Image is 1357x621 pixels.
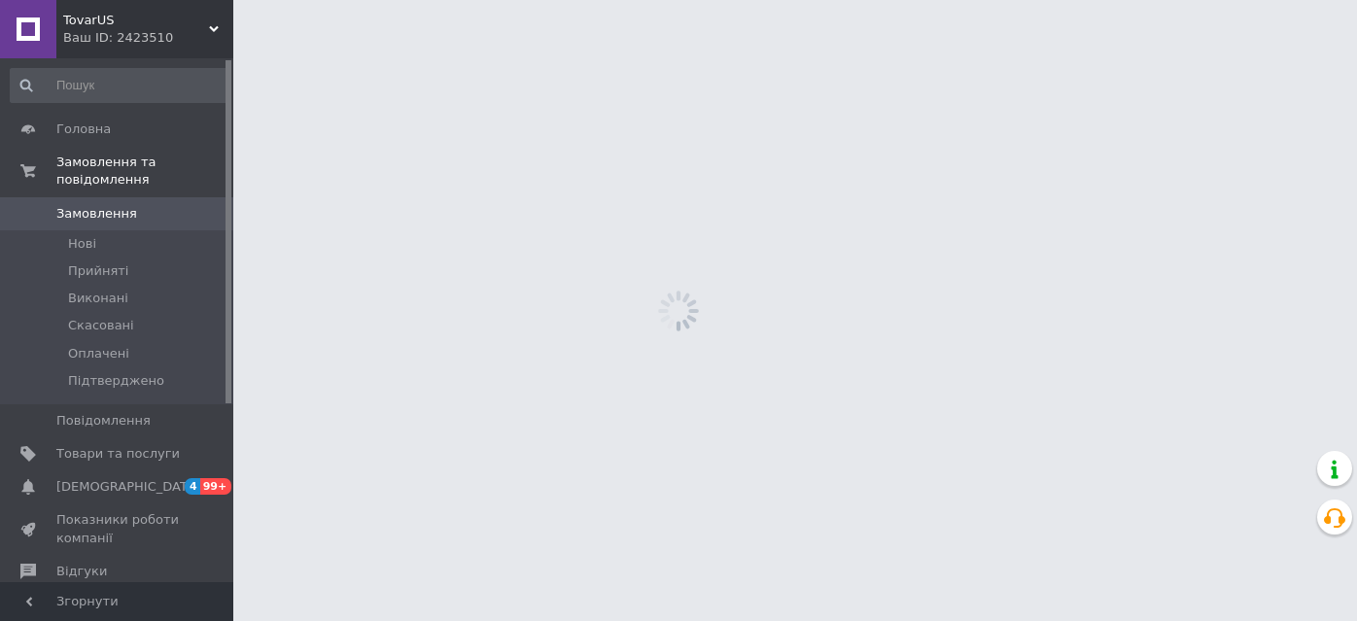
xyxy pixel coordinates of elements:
span: 4 [185,478,200,495]
span: Підтверджено [68,372,164,390]
span: Головна [56,121,111,138]
span: [DEMOGRAPHIC_DATA] [56,478,200,496]
span: Товари та послуги [56,445,180,463]
span: Повідомлення [56,412,151,430]
span: 99+ [200,478,232,495]
span: Показники роботи компанії [56,511,180,546]
input: Пошук [10,68,229,103]
span: Виконані [68,290,128,307]
span: Прийняті [68,262,128,280]
span: TovarUS [63,12,209,29]
span: Замовлення [56,205,137,223]
span: Скасовані [68,317,134,334]
span: Нові [68,235,96,253]
span: Відгуки [56,563,107,580]
span: Оплачені [68,345,129,362]
span: Замовлення та повідомлення [56,154,233,189]
div: Ваш ID: 2423510 [63,29,233,47]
